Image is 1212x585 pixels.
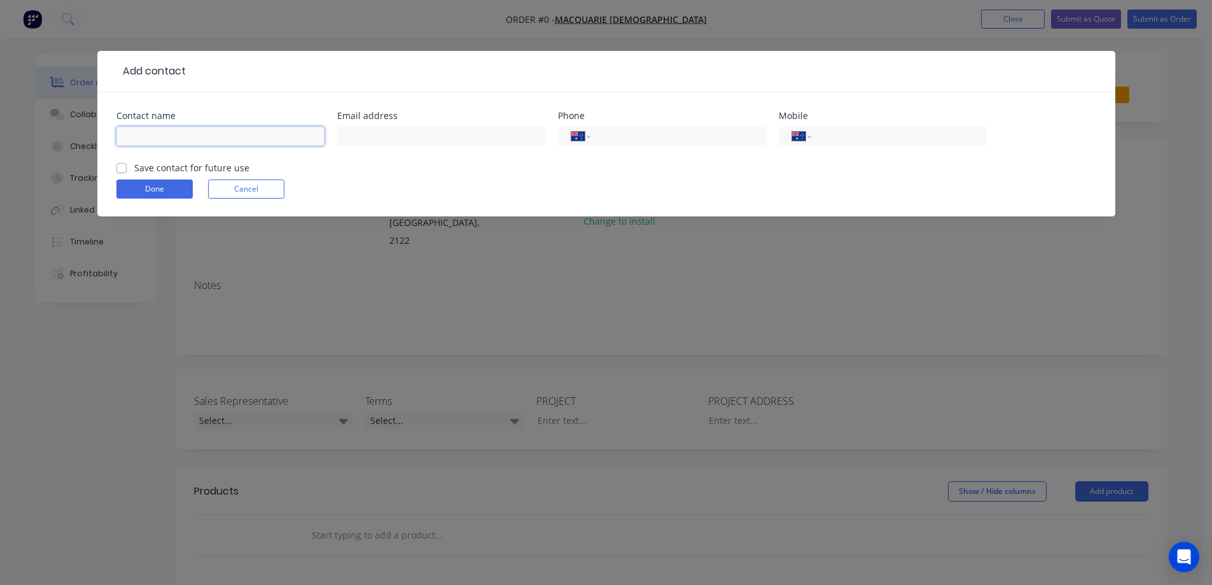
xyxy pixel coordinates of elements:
div: Contact name [116,111,324,120]
label: Save contact for future use [134,161,249,174]
div: Email address [337,111,545,120]
div: Open Intercom Messenger [1169,542,1199,572]
div: Phone [558,111,766,120]
button: Done [116,180,193,199]
button: Cancel [208,180,284,199]
div: Add contact [116,64,186,79]
div: Mobile [779,111,987,120]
